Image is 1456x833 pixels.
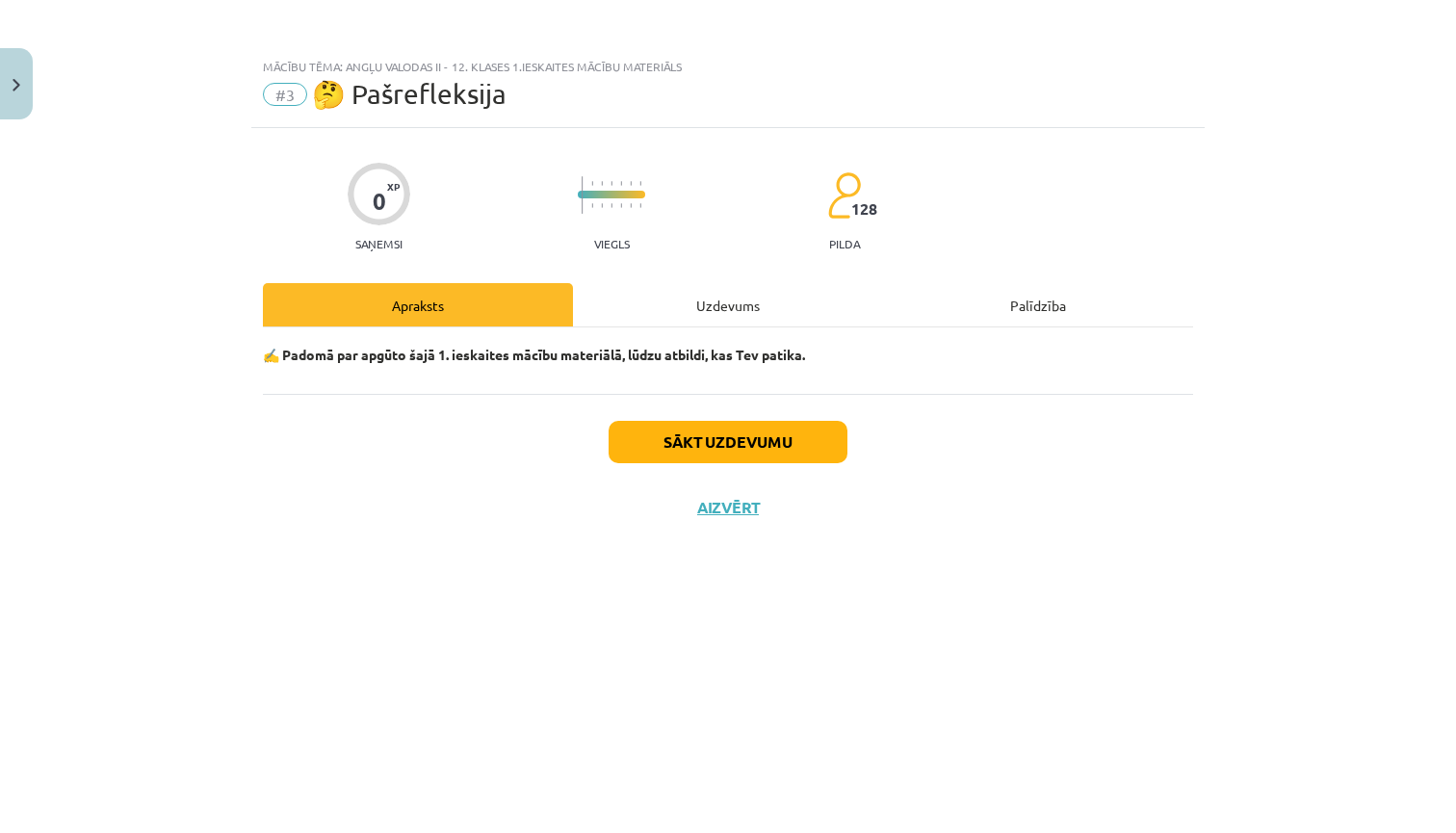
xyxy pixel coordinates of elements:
img: icon-short-line-57e1e144782c952c97e751825c79c345078a6d821885a25fce030b3d8c18986b.svg [591,203,593,208]
div: Mācību tēma: Angļu valodas ii - 12. klases 1.ieskaites mācību materiāls [263,60,1193,73]
div: Palīdzība [883,283,1193,326]
div: 0 [373,188,386,215]
span: 🤔 Pašrefleksija [312,78,507,110]
img: icon-short-line-57e1e144782c952c97e751825c79c345078a6d821885a25fce030b3d8c18986b.svg [601,203,603,208]
img: icon-short-line-57e1e144782c952c97e751825c79c345078a6d821885a25fce030b3d8c18986b.svg [591,181,593,186]
span: #3 [263,83,307,106]
img: icon-short-line-57e1e144782c952c97e751825c79c345078a6d821885a25fce030b3d8c18986b.svg [639,203,641,208]
strong: ✍️ Padomā par apgūto šajā 1. ieskaites mācību materiālā, lūdzu atbildi, kas Tev patika. [263,346,805,363]
div: Apraksts [263,283,573,326]
img: icon-short-line-57e1e144782c952c97e751825c79c345078a6d821885a25fce030b3d8c18986b.svg [639,181,641,186]
p: pilda [829,237,860,250]
img: icon-short-line-57e1e144782c952c97e751825c79c345078a6d821885a25fce030b3d8c18986b.svg [630,203,632,208]
img: icon-short-line-57e1e144782c952c97e751825c79c345078a6d821885a25fce030b3d8c18986b.svg [630,181,632,186]
img: icon-short-line-57e1e144782c952c97e751825c79c345078a6d821885a25fce030b3d8c18986b.svg [601,181,603,186]
button: Aizvērt [691,498,765,517]
button: Sākt uzdevumu [609,421,847,463]
span: XP [387,181,400,192]
img: students-c634bb4e5e11cddfef0936a35e636f08e4e9abd3cc4e673bd6f9a4125e45ecb1.svg [827,171,861,220]
img: icon-short-line-57e1e144782c952c97e751825c79c345078a6d821885a25fce030b3d8c18986b.svg [620,181,622,186]
img: icon-short-line-57e1e144782c952c97e751825c79c345078a6d821885a25fce030b3d8c18986b.svg [611,203,612,208]
div: Uzdevums [573,283,883,326]
img: icon-long-line-d9ea69661e0d244f92f715978eff75569469978d946b2353a9bb055b3ed8787d.svg [582,176,584,214]
span: 128 [851,200,877,218]
img: icon-short-line-57e1e144782c952c97e751825c79c345078a6d821885a25fce030b3d8c18986b.svg [611,181,612,186]
img: icon-close-lesson-0947bae3869378f0d4975bcd49f059093ad1ed9edebbc8119c70593378902aed.svg [13,79,20,91]
img: icon-short-line-57e1e144782c952c97e751825c79c345078a6d821885a25fce030b3d8c18986b.svg [620,203,622,208]
p: Saņemsi [348,237,410,250]
p: Viegls [594,237,630,250]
